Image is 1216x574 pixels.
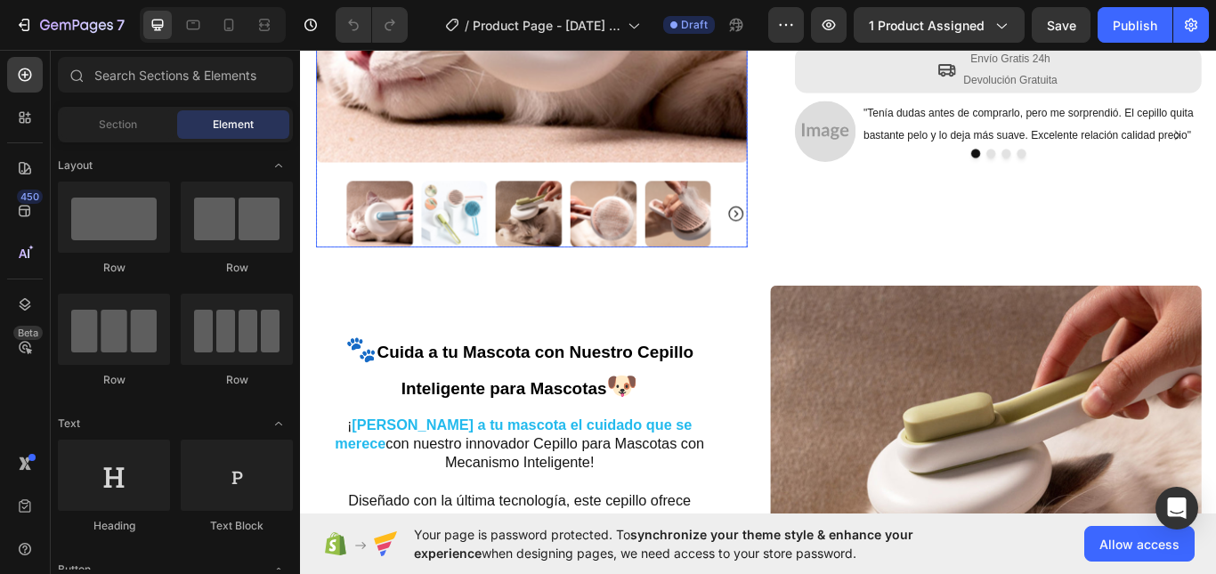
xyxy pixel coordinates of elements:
span: Draft [681,17,708,33]
div: Row [181,260,293,276]
span: "Tenía dudas antes de comprarlo, pero me sorprendió. El cepillo quita bastante pelo y lo deja más... [656,72,1041,112]
span: Text [58,416,80,432]
span: Layout [58,158,93,174]
div: Undo/Redo [336,7,408,43]
span: Product Page - [DATE] 12:00:49 [473,16,620,35]
button: Dot [782,121,792,132]
span: Devolución Gratuita [773,34,882,48]
span: Toggle open [264,409,293,438]
span: con nuestro innovador Cepillo para Mascotas con Mecanismo Inteligente! [99,456,470,497]
button: Dot [799,121,810,132]
button: Dot [835,121,846,132]
span: / [465,16,469,35]
button: Carousel Next Arrow [497,186,518,207]
button: 7 [7,7,133,43]
span: Envío Gratis 24h [781,9,873,23]
span: Toggle open [264,151,293,180]
div: Heading [58,518,170,534]
span: Save [1047,18,1076,33]
strong: Cuida a tu Mascota con Nuestro Cepillo Inteligente para Mascotas [89,347,458,411]
span: synchronize your theme style & enhance your experience [414,527,913,561]
span: Section [99,117,137,133]
button: Dot [817,121,828,132]
img: 2237x1678 [576,65,647,136]
div: Text Block [181,518,293,534]
strong: 🐶 [356,380,393,413]
div: Beta [13,326,43,340]
div: 450 [17,190,43,204]
span: Element [213,117,254,133]
div: Row [181,372,293,388]
button: Carousel Next Arrow [1008,91,1036,119]
strong: experiencia de cepillado suave y efectiva [76,544,406,562]
div: Row [58,372,170,388]
button: Allow access [1084,526,1195,562]
span: 1 product assigned [869,16,985,35]
button: 1 product assigned [854,7,1025,43]
input: Search Sections & Elements [58,57,293,93]
span: Diseñado con la última tecnología, este cepillo ofrece una [47,521,455,562]
button: Publish [1098,7,1172,43]
span: Your page is password protected. To when designing pages, we need access to your store password. [414,525,983,562]
div: Row [58,260,170,276]
span: Allow access [1099,535,1180,554]
strong: 🐾 [53,338,89,371]
div: Publish [1113,16,1157,35]
iframe: Design area [300,45,1216,518]
div: Open Intercom Messenger [1155,487,1198,530]
p: 7 [117,14,125,36]
span: ¡ [54,433,60,452]
strong: [PERSON_NAME] a tu mascota el cuidado que se merece [40,433,457,474]
button: Save [1032,7,1090,43]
